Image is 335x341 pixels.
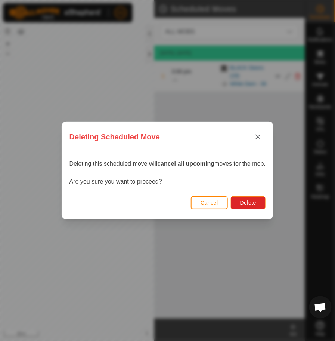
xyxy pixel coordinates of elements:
[157,160,214,167] strong: cancel all upcoming
[201,200,218,206] span: Cancel
[240,200,256,206] span: Delete
[309,296,332,319] div: Open chat
[191,196,228,209] button: Cancel
[69,159,266,168] p: Deleting this scheduled move will moves for the mob.
[69,131,160,142] span: Deleting Scheduled Move
[231,196,266,209] button: Delete
[69,177,266,186] p: Are you sure you want to proceed?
